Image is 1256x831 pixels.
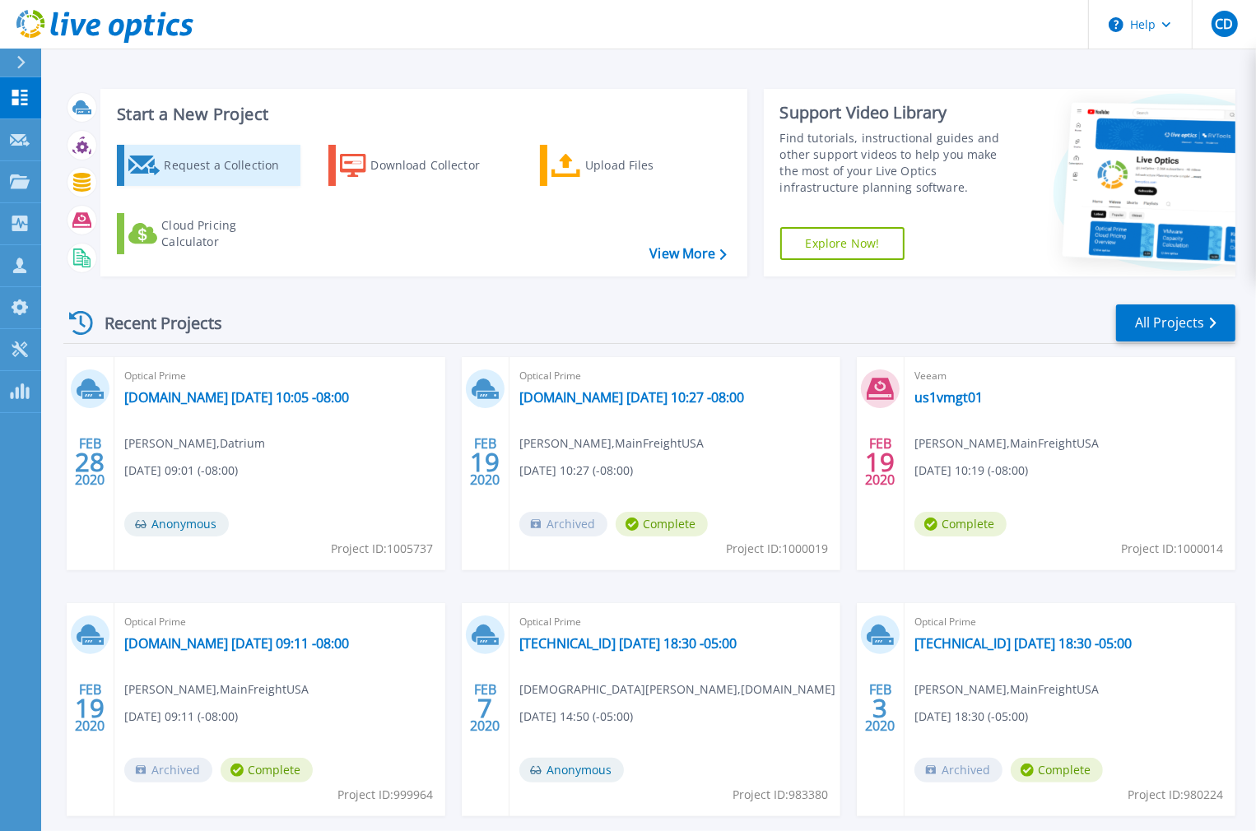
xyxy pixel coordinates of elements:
[74,678,105,738] div: FEB 2020
[161,217,293,250] div: Cloud Pricing Calculator
[124,635,349,652] a: [DOMAIN_NAME] [DATE] 09:11 -08:00
[74,432,105,492] div: FEB 2020
[585,149,717,182] div: Upload Files
[519,613,830,631] span: Optical Prime
[117,105,726,123] h3: Start a New Project
[726,540,828,558] span: Project ID: 1000019
[124,389,349,406] a: [DOMAIN_NAME] [DATE] 10:05 -08:00
[124,434,265,453] span: [PERSON_NAME] , Datrium
[1116,304,1235,341] a: All Projects
[914,434,1099,453] span: [PERSON_NAME] , MainFreightUSA
[519,635,737,652] a: [TECHNICAL_ID] [DATE] 18:30 -05:00
[75,455,105,469] span: 28
[75,701,105,715] span: 19
[649,246,726,262] a: View More
[780,227,905,260] a: Explore Now!
[331,540,433,558] span: Project ID: 1005737
[1128,786,1223,804] span: Project ID: 980224
[519,512,607,536] span: Archived
[124,613,435,631] span: Optical Prime
[519,462,633,480] span: [DATE] 10:27 (-08:00)
[370,149,502,182] div: Download Collector
[914,367,1226,385] span: Veeam
[780,130,1017,196] div: Find tutorials, instructional guides and other support videos to help you make the most of your L...
[616,512,708,536] span: Complete
[469,678,500,738] div: FEB 2020
[519,367,830,385] span: Optical Prime
[733,786,828,804] span: Project ID: 983380
[328,145,512,186] a: Download Collector
[117,213,300,254] a: Cloud Pricing Calculator
[124,708,238,726] span: [DATE] 09:11 (-08:00)
[117,145,300,186] a: Request a Collection
[124,462,238,480] span: [DATE] 09:01 (-08:00)
[519,680,835,699] span: [DEMOGRAPHIC_DATA][PERSON_NAME] , [DOMAIN_NAME]
[519,758,624,782] span: Anonymous
[914,462,1028,480] span: [DATE] 10:19 (-08:00)
[470,455,500,469] span: 19
[1011,758,1103,782] span: Complete
[337,786,433,804] span: Project ID: 999964
[124,512,229,536] span: Anonymous
[469,432,500,492] div: FEB 2020
[864,678,895,738] div: FEB 2020
[914,708,1028,726] span: [DATE] 18:30 (-05:00)
[63,303,244,343] div: Recent Projects
[914,635,1132,652] a: [TECHNICAL_ID] [DATE] 18:30 -05:00
[914,680,1099,699] span: [PERSON_NAME] , MainFreightUSA
[914,512,1007,536] span: Complete
[124,680,309,699] span: [PERSON_NAME] , MainFreightUSA
[519,389,744,406] a: [DOMAIN_NAME] [DATE] 10:27 -08:00
[914,389,983,406] a: us1vmgt01
[540,145,723,186] a: Upload Files
[1121,540,1223,558] span: Project ID: 1000014
[519,708,633,726] span: [DATE] 14:50 (-05:00)
[519,434,704,453] span: [PERSON_NAME] , MainFreightUSA
[477,701,492,715] span: 7
[872,701,887,715] span: 3
[124,758,212,782] span: Archived
[1215,17,1233,30] span: CD
[865,455,895,469] span: 19
[221,758,313,782] span: Complete
[780,102,1017,123] div: Support Video Library
[864,432,895,492] div: FEB 2020
[914,758,1002,782] span: Archived
[124,367,435,385] span: Optical Prime
[164,149,295,182] div: Request a Collection
[914,613,1226,631] span: Optical Prime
